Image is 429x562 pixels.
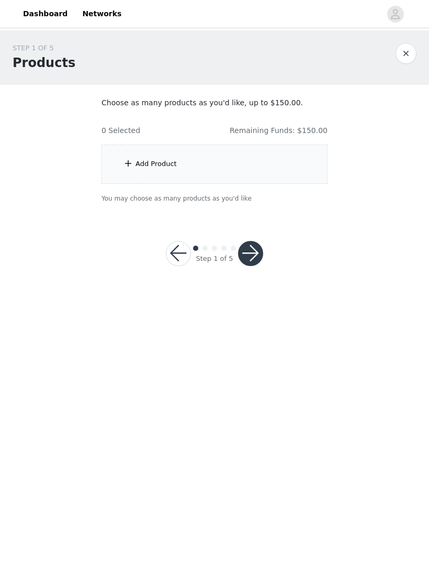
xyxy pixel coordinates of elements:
div: Add Product [136,159,177,169]
div: STEP 1 OF 5 [13,43,75,53]
p: You may choose as many products as you'd like [101,194,328,203]
h1: Products [13,53,75,72]
h4: Remaining Funds: $150.00 [230,125,328,136]
div: avatar [390,6,400,23]
a: Networks [76,2,128,26]
p: Choose as many products as you'd like, up to $150.00. [101,97,328,108]
div: Step 1 of 5 [196,254,233,264]
a: Dashboard [17,2,74,26]
h4: 0 Selected [101,125,140,136]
